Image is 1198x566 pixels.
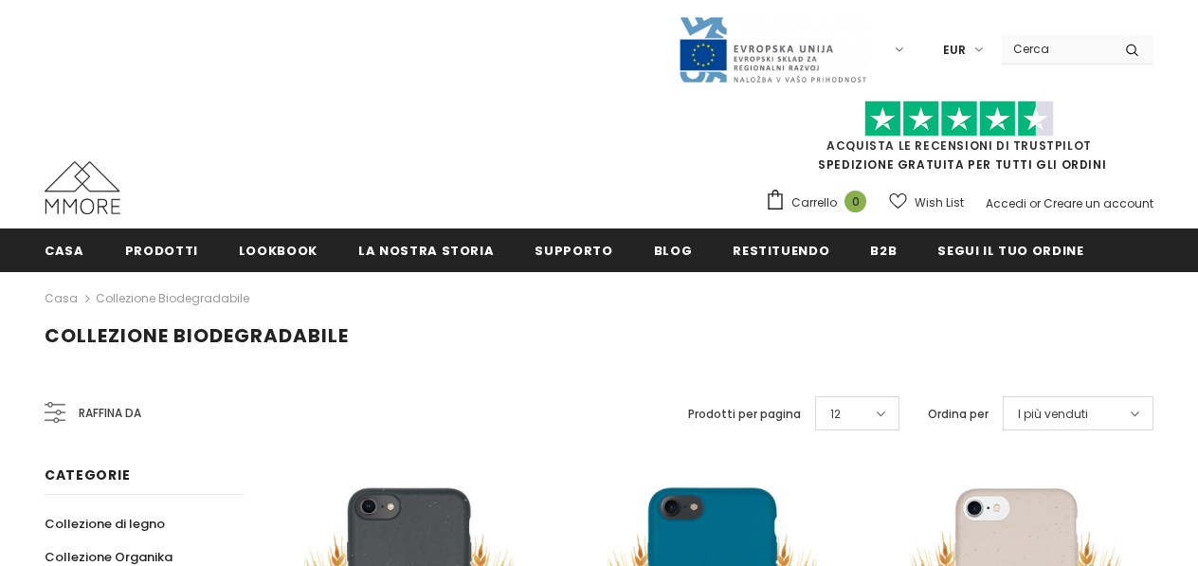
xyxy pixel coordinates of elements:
[844,191,866,212] span: 0
[937,228,1083,271] a: Segui il tuo ordine
[1018,405,1088,424] span: I più venduti
[791,193,837,212] span: Carrello
[915,193,964,212] span: Wish List
[1029,195,1041,211] span: or
[654,242,693,260] span: Blog
[45,242,84,260] span: Casa
[830,405,841,424] span: 12
[765,189,876,217] a: Carrello 0
[45,507,165,540] a: Collezione di legno
[79,403,141,424] span: Raffina da
[96,290,249,306] a: Collezione biodegradabile
[654,228,693,271] a: Blog
[870,242,897,260] span: B2B
[45,515,165,533] span: Collezione di legno
[45,466,130,484] span: Categorie
[943,41,966,60] span: EUR
[928,405,989,424] label: Ordina per
[826,137,1092,154] a: Acquista le recensioni di TrustPilot
[889,186,964,219] a: Wish List
[1044,195,1153,211] a: Creare un account
[239,242,318,260] span: Lookbook
[937,242,1083,260] span: Segui il tuo ordine
[678,15,867,84] img: Javni Razpis
[678,41,867,57] a: Javni Razpis
[765,109,1153,173] span: SPEDIZIONE GRATUITA PER TUTTI GLI ORDINI
[1002,35,1111,63] input: Search Site
[125,242,198,260] span: Prodotti
[864,100,1054,137] img: Fidati di Pilot Stars
[45,322,349,349] span: Collezione biodegradabile
[535,228,612,271] a: supporto
[45,161,120,214] img: Casi MMORE
[45,287,78,310] a: Casa
[688,405,801,424] label: Prodotti per pagina
[125,228,198,271] a: Prodotti
[45,228,84,271] a: Casa
[733,228,829,271] a: Restituendo
[870,228,897,271] a: B2B
[358,242,494,260] span: La nostra storia
[45,548,172,566] span: Collezione Organika
[733,242,829,260] span: Restituendo
[986,195,1026,211] a: Accedi
[535,242,612,260] span: supporto
[239,228,318,271] a: Lookbook
[358,228,494,271] a: La nostra storia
